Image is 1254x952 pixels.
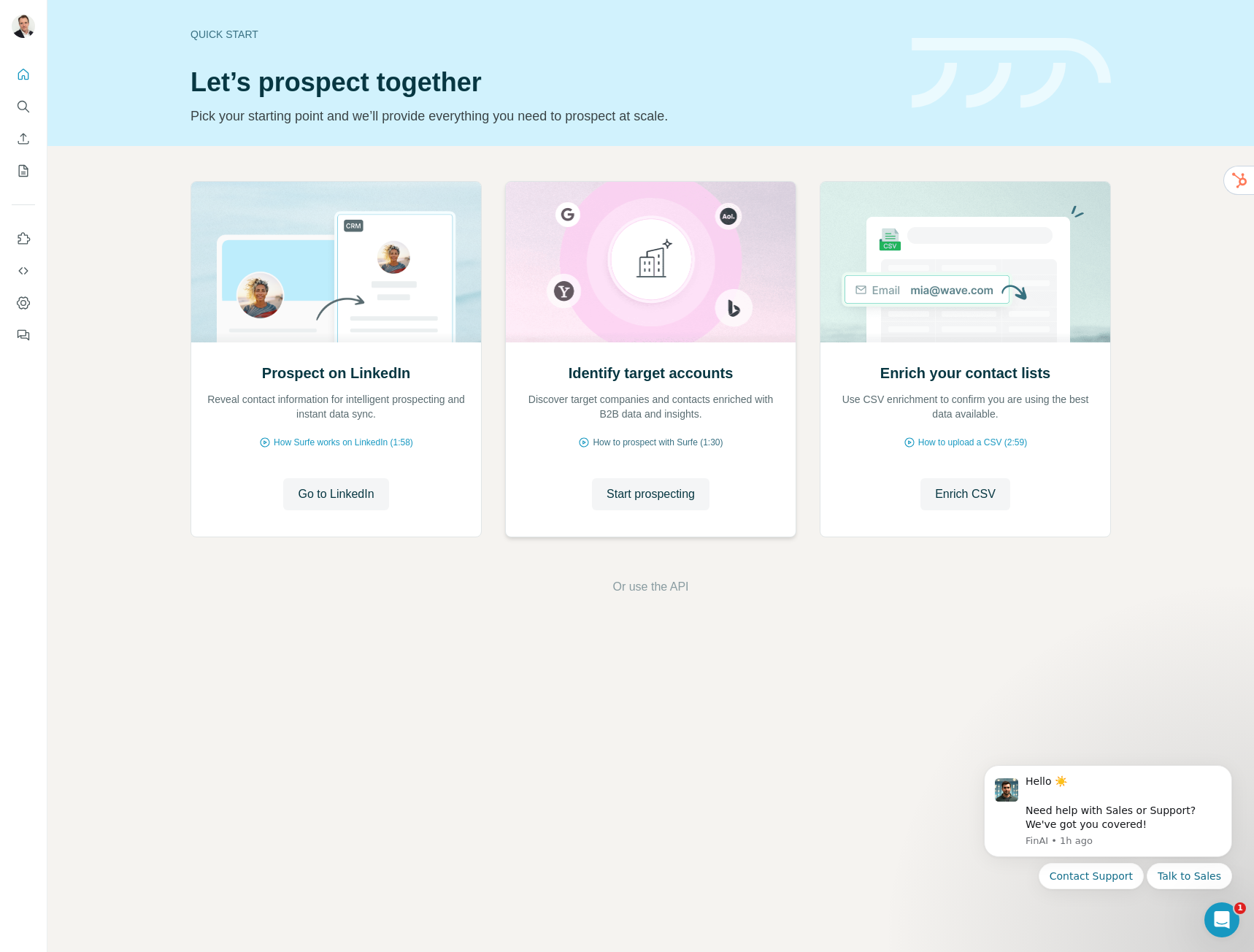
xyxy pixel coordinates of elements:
[880,363,1050,383] h2: Enrich your contact lists
[505,182,796,342] img: Identify target accounts
[569,363,734,383] h2: Identify target accounts
[12,158,35,184] button: My lists
[262,363,410,383] h2: Prospect on LinkedIn
[191,27,894,42] div: Quick start
[592,478,709,510] button: Start prospecting
[12,61,35,88] button: Quick start
[206,392,466,421] p: Reveal contact information for intelligent prospecting and instant data sync.
[835,392,1096,421] p: Use CSV enrichment to confirm you are using the best data available.
[12,290,35,316] button: Dashboard
[912,38,1111,109] img: banner
[593,436,723,449] span: How to prospect with Surfe (1:30)
[820,182,1111,342] img: Enrich your contact lists
[12,226,35,252] button: Use Surfe on LinkedIn
[607,485,695,503] span: Start prospecting
[12,322,35,348] button: Feedback
[1234,902,1246,914] span: 1
[12,126,35,152] button: Enrich CSV
[12,258,35,284] button: Use Surfe API
[612,578,688,596] button: Or use the API
[12,15,35,38] img: Avatar
[918,436,1027,449] span: How to upload a CSV (2:59)
[12,93,35,120] button: Search
[283,478,388,510] button: Go to LinkedIn
[920,478,1010,510] button: Enrich CSV
[520,392,781,421] p: Discover target companies and contacts enriched with B2B data and insights.
[298,485,374,503] span: Go to LinkedIn
[1204,902,1239,937] iframe: Intercom live chat
[962,747,1254,945] iframe: Intercom notifications message
[191,106,894,126] p: Pick your starting point and we’ll provide everything you need to prospect at scale.
[191,182,482,342] img: Prospect on LinkedIn
[935,485,996,503] span: Enrich CSV
[191,68,894,97] h1: Let’s prospect together
[274,436,413,449] span: How Surfe works on LinkedIn (1:58)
